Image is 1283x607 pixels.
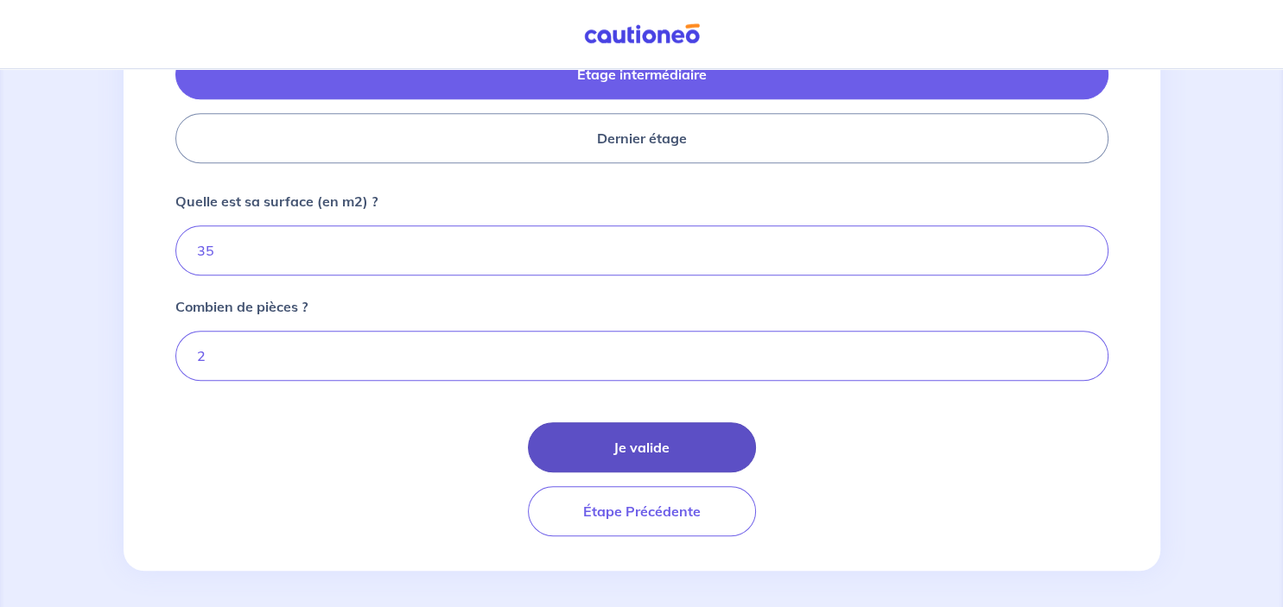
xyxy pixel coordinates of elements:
input: Ex: 1 [175,331,1108,381]
button: Je valide [528,422,756,472]
label: Etage intermédiaire [175,49,1108,99]
label: Dernier étage [175,113,1108,163]
button: Étape Précédente [528,486,756,536]
img: Cautioneo [577,23,707,45]
input: Ex : 67 [175,225,1108,275]
p: Combien de pièces ? [175,296,308,317]
p: Quelle est sa surface (en m2) ? [175,191,378,212]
